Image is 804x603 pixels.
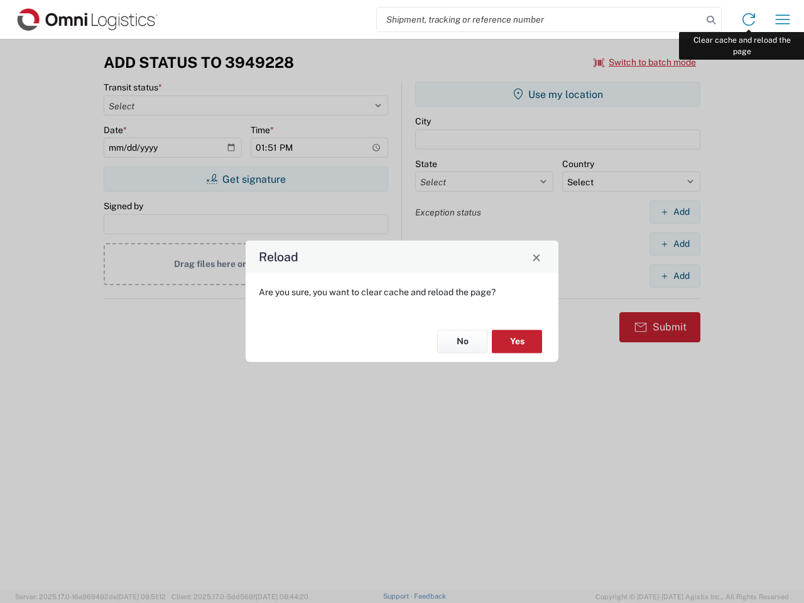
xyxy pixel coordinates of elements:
button: Close [528,248,545,266]
input: Shipment, tracking or reference number [377,8,702,31]
p: Are you sure, you want to clear cache and reload the page? [259,286,545,298]
button: No [437,330,487,353]
h4: Reload [259,248,298,266]
button: Yes [492,330,542,353]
